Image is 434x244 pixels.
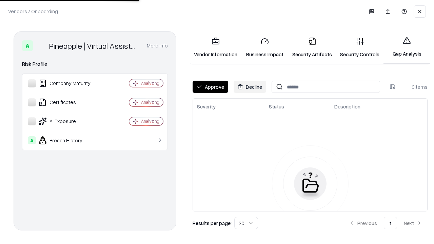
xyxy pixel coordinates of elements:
div: Analyzing [141,118,159,124]
button: More info [147,40,168,52]
a: Gap Analysis [383,31,430,64]
a: Vendor Information [190,32,241,63]
div: A [22,40,33,51]
div: Risk Profile [22,60,168,68]
div: Pineapple | Virtual Assistant Agency [49,40,139,51]
div: Analyzing [141,80,159,86]
a: Security Artifacts [288,32,336,63]
div: Analyzing [141,99,159,105]
img: Pineapple | Virtual Assistant Agency [36,40,46,51]
div: A [28,136,36,144]
p: Results per page: [193,220,232,227]
div: 0 items [400,83,428,90]
div: Company Maturity [28,79,109,87]
button: Decline [234,81,266,93]
a: Business Impact [241,32,288,63]
div: Status [269,103,284,110]
div: Description [334,103,360,110]
div: Certificates [28,98,109,106]
div: Breach History [28,136,109,144]
div: Severity [197,103,216,110]
div: AI Exposure [28,117,109,125]
button: Approve [193,81,228,93]
a: Security Controls [336,32,383,63]
nav: pagination [344,217,428,229]
p: Vendors / Onboarding [8,8,58,15]
button: 1 [384,217,397,229]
